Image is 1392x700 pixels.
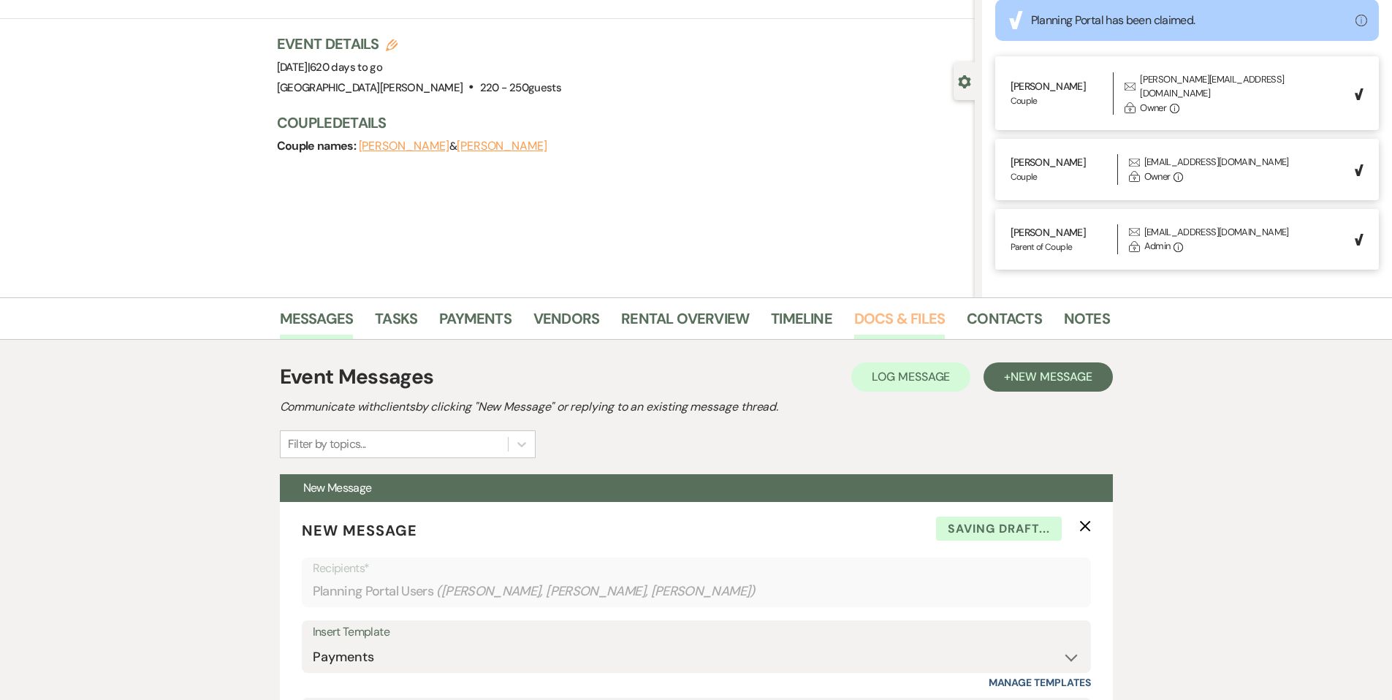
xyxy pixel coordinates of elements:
[1140,72,1346,101] div: [PERSON_NAME][EMAIL_ADDRESS][DOMAIN_NAME]
[936,517,1062,541] span: Saving draft...
[854,307,945,339] a: Docs & Files
[280,398,1113,416] h2: Communicate with clients by clicking "New Message" or replying to an existing message thread.
[1144,239,1171,254] div: Admin
[1011,224,1117,240] p: [PERSON_NAME]
[277,138,359,153] span: Couple names:
[771,307,832,339] a: Timeline
[1064,307,1110,339] a: Notes
[439,307,511,339] a: Payments
[984,362,1112,392] button: +New Message
[280,307,354,339] a: Messages
[313,559,1080,578] p: Recipients*
[288,435,366,453] div: Filter by topics...
[1011,170,1117,184] p: Couple
[621,307,749,339] a: Rental Overview
[313,622,1080,643] div: Insert Template
[989,676,1091,689] a: Manage Templates
[277,113,960,133] h3: Couple Details
[851,362,970,392] button: Log Message
[958,74,971,88] button: Close lead details
[1144,225,1289,240] div: [EMAIL_ADDRESS][DOMAIN_NAME]
[359,140,449,152] button: [PERSON_NAME]
[277,80,463,95] span: [GEOGRAPHIC_DATA][PERSON_NAME]
[457,140,547,152] button: [PERSON_NAME]
[280,362,434,392] h1: Event Messages
[1011,78,1114,94] p: [PERSON_NAME]
[1140,101,1166,115] div: Owner
[1144,155,1289,170] div: [EMAIL_ADDRESS][DOMAIN_NAME]
[872,369,950,384] span: Log Message
[1011,94,1114,108] p: Couple
[375,307,417,339] a: Tasks
[302,521,417,540] span: New Message
[1011,154,1117,170] p: [PERSON_NAME]
[303,480,372,495] span: New Message
[277,60,383,75] span: [DATE]
[1031,12,1195,29] div: Planning Portal has been claimed.
[310,60,382,75] span: 620 days to go
[1144,170,1171,184] div: Owner
[533,307,599,339] a: Vendors
[967,307,1042,339] a: Contacts
[436,582,756,601] span: ( [PERSON_NAME], [PERSON_NAME], [PERSON_NAME] )
[359,139,547,153] span: &
[1011,240,1117,254] p: Parent of Couple
[1011,369,1092,384] span: New Message
[308,60,382,75] span: |
[313,577,1080,606] div: Planning Portal Users
[277,34,562,54] h3: Event Details
[480,80,561,95] span: 220 - 250 guests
